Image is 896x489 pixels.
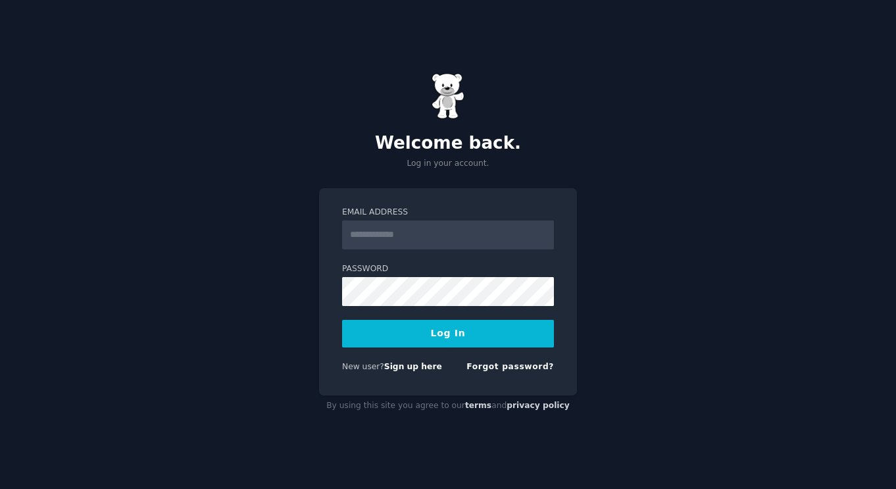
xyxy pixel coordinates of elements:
[432,73,464,119] img: Gummy Bear
[465,401,491,410] a: terms
[342,207,554,219] label: Email Address
[319,396,577,417] div: By using this site you agree to our and
[342,263,554,275] label: Password
[342,320,554,347] button: Log In
[384,362,442,371] a: Sign up here
[319,158,577,170] p: Log in your account.
[319,133,577,154] h2: Welcome back.
[507,401,570,410] a: privacy policy
[342,362,384,371] span: New user?
[466,362,554,371] a: Forgot password?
